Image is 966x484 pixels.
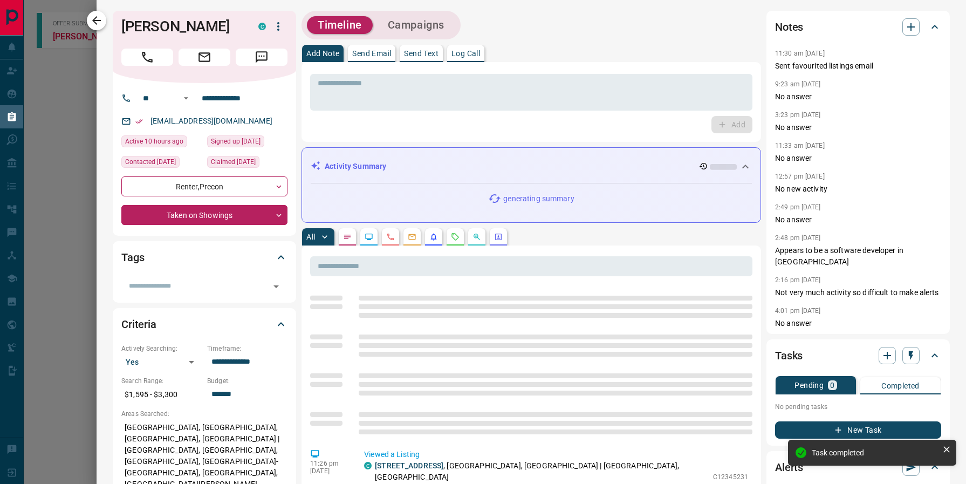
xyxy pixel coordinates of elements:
[325,161,386,172] p: Activity Summary
[269,279,284,294] button: Open
[121,344,202,353] p: Actively Searching:
[713,472,748,482] p: C12345231
[311,156,752,176] div: Activity Summary
[121,311,287,337] div: Criteria
[121,376,202,386] p: Search Range:
[207,156,287,171] div: Tue Jan 14 2025
[408,233,416,241] svg: Emails
[775,276,821,284] p: 2:16 pm [DATE]
[121,135,202,151] div: Mon Aug 18 2025
[377,16,455,34] button: Campaigns
[306,233,315,241] p: All
[775,111,821,119] p: 3:23 pm [DATE]
[306,50,339,57] p: Add Note
[775,18,803,36] h2: Notes
[451,50,480,57] p: Log Call
[352,50,391,57] p: Send Email
[365,233,373,241] svg: Lead Browsing Activity
[121,18,242,35] h1: [PERSON_NAME]
[121,49,173,66] span: Call
[121,386,202,404] p: $1,595 - $3,300
[180,92,193,105] button: Open
[775,50,825,57] p: 11:30 am [DATE]
[375,461,443,470] a: [STREET_ADDRESS]
[494,233,503,241] svg: Agent Actions
[121,316,156,333] h2: Criteria
[775,80,821,88] p: 9:23 am [DATE]
[125,156,176,167] span: Contacted [DATE]
[207,135,287,151] div: Tue Jan 14 2025
[121,176,287,196] div: Renter , Precon
[775,318,941,329] p: No answer
[451,233,460,241] svg: Requests
[386,233,395,241] svg: Calls
[775,234,821,242] p: 2:48 pm [DATE]
[207,376,287,386] p: Budget:
[429,233,438,241] svg: Listing Alerts
[775,173,825,180] p: 12:57 pm [DATE]
[775,153,941,164] p: No answer
[775,122,941,133] p: No answer
[150,117,272,125] a: [EMAIL_ADDRESS][DOMAIN_NAME]
[211,136,261,147] span: Signed up [DATE]
[211,156,256,167] span: Claimed [DATE]
[121,205,287,225] div: Taken on Showings
[775,459,803,476] h2: Alerts
[121,409,287,419] p: Areas Searched:
[343,233,352,241] svg: Notes
[179,49,230,66] span: Email
[775,454,941,480] div: Alerts
[775,14,941,40] div: Notes
[794,381,824,389] p: Pending
[125,136,183,147] span: Active 10 hours ago
[207,344,287,353] p: Timeframe:
[775,91,941,103] p: No answer
[775,214,941,226] p: No answer
[472,233,481,241] svg: Opportunities
[121,244,287,270] div: Tags
[775,421,941,439] button: New Task
[310,460,348,467] p: 11:26 pm
[310,467,348,475] p: [DATE]
[121,353,202,371] div: Yes
[775,203,821,211] p: 2:49 pm [DATE]
[775,399,941,415] p: No pending tasks
[503,193,574,204] p: generating summary
[775,245,941,268] p: Appears to be a software developer in [GEOGRAPHIC_DATA]
[812,448,938,457] div: Task completed
[307,16,373,34] button: Timeline
[830,381,834,389] p: 0
[375,460,708,483] p: , [GEOGRAPHIC_DATA], [GEOGRAPHIC_DATA] | [GEOGRAPHIC_DATA], [GEOGRAPHIC_DATA]
[775,60,941,72] p: Sent favourited listings email
[404,50,439,57] p: Send Text
[881,382,920,390] p: Completed
[775,142,825,149] p: 11:33 am [DATE]
[364,449,748,460] p: Viewed a Listing
[775,287,941,298] p: Not very much activity so difficult to make alerts
[364,462,372,469] div: condos.ca
[258,23,266,30] div: condos.ca
[775,343,941,369] div: Tasks
[121,156,202,171] div: Wed Jul 30 2025
[121,249,144,266] h2: Tags
[775,183,941,195] p: No new activity
[236,49,287,66] span: Message
[775,347,803,364] h2: Tasks
[135,118,143,125] svg: Email Verified
[775,307,821,315] p: 4:01 pm [DATE]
